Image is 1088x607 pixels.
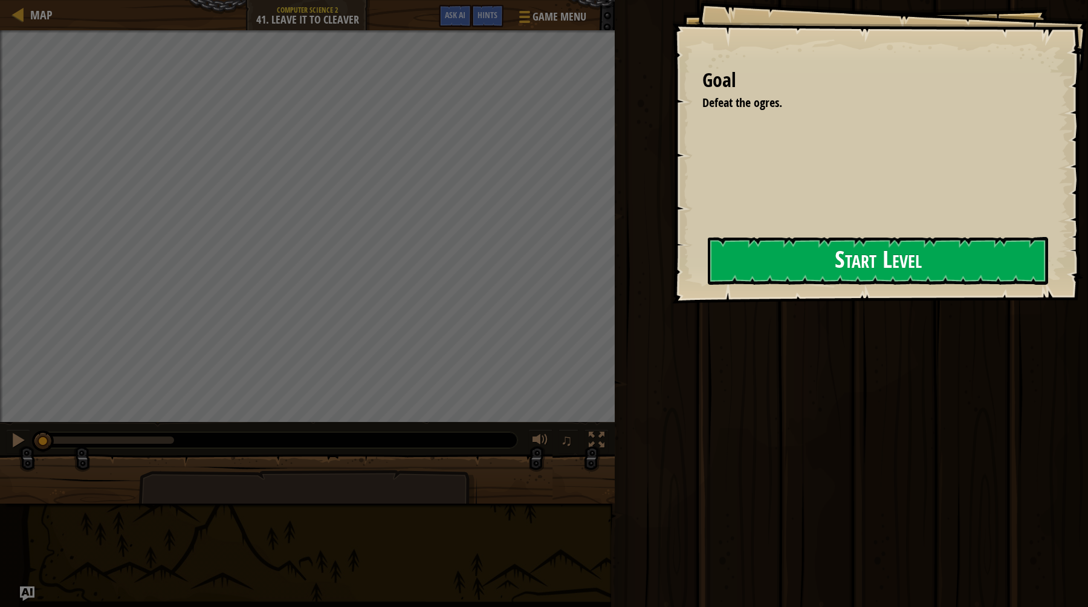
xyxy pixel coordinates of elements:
[510,5,594,33] button: Game Menu
[702,67,1046,94] div: Goal
[702,94,782,111] span: Defeat the ogres.
[445,9,465,21] span: Ask AI
[708,237,1048,285] button: Start Level
[478,9,497,21] span: Hints
[24,7,53,23] a: Map
[439,5,471,27] button: Ask AI
[687,94,1043,112] li: Defeat the ogres.
[561,431,573,449] span: ♫
[584,429,609,454] button: Toggle fullscreen
[30,7,53,23] span: Map
[533,9,586,25] span: Game Menu
[6,429,30,454] button: ⌘ + P: Pause
[20,586,34,601] button: Ask AI
[559,429,579,454] button: ♫
[528,429,552,454] button: Adjust volume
